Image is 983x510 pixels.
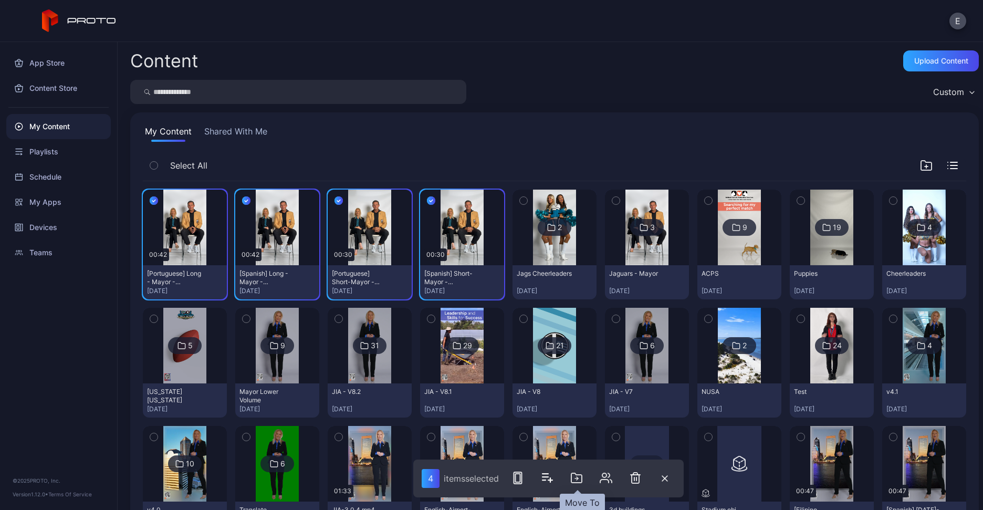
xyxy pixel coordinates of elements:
[933,87,964,97] div: Custom
[914,57,968,65] div: Upload Content
[927,341,932,350] div: 4
[202,125,269,142] button: Shared With Me
[147,287,223,295] div: [DATE]
[424,269,482,286] div: [Spanish] Short-Mayor - Boselli-footbal_v2(1).mp4
[794,269,852,278] div: Puppies
[332,388,390,396] div: JIA - V8.2
[833,223,841,232] div: 19
[6,114,111,139] a: My Content
[886,388,944,396] div: v4.1
[794,405,870,413] div: [DATE]
[794,388,852,396] div: Test
[420,383,504,418] button: JIA - V8.1[DATE]
[790,265,874,299] button: Puppies[DATE]
[147,388,205,404] div: Florida Georgia
[170,159,207,172] span: Select All
[130,52,198,70] div: Content
[235,265,319,299] button: [Spanish] Long - Mayor - Boselli_v2.mp4[DATE]
[697,383,781,418] button: NUSA[DATE]
[424,405,500,413] div: [DATE]
[328,265,412,299] button: [Portuguese] Short-Mayor - [PERSON_NAME]-footbal_v2(1).mp4[DATE]
[332,269,390,286] div: [Portuguese] Short-Mayor - Boselli-footbal_v2(1).mp4
[422,469,440,488] div: 4
[609,405,685,413] div: [DATE]
[886,405,962,413] div: [DATE]
[517,405,592,413] div: [DATE]
[235,383,319,418] button: Mayor Lower Volume[DATE]
[886,269,944,278] div: Cheerleaders
[833,341,842,350] div: 24
[13,491,48,497] span: Version 1.12.0 •
[517,388,574,396] div: JIA - V8
[650,223,655,232] div: 3
[6,164,111,190] a: Schedule
[609,269,667,278] div: Jaguars - Mayor
[420,265,504,299] button: [Spanish] Short-Mayor - [PERSON_NAME]-footbal_v2(1).mp4[DATE]
[371,341,379,350] div: 31
[143,383,227,418] button: [US_STATE] [US_STATE][DATE]
[239,405,315,413] div: [DATE]
[513,383,597,418] button: JIA - V8[DATE]
[517,269,574,278] div: Jags Cheerleaders
[882,383,966,418] button: v4.1[DATE]
[143,265,227,299] button: [Portuguese] Long - Mayor - Boselli_v2.mp4[DATE]
[743,341,747,350] div: 2
[332,405,407,413] div: [DATE]
[609,388,667,396] div: JIA - V7
[239,388,297,404] div: Mayor Lower Volume
[928,80,979,104] button: Custom
[605,383,689,418] button: JIA - V7[DATE]
[6,215,111,240] a: Devices
[332,287,407,295] div: [DATE]
[280,341,285,350] div: 9
[48,491,92,497] a: Terms Of Service
[513,265,597,299] button: Jags Cheerleaders[DATE]
[903,50,979,71] button: Upload Content
[702,405,777,413] div: [DATE]
[702,388,759,396] div: NUSA
[463,341,472,350] div: 29
[886,287,962,295] div: [DATE]
[949,13,966,29] button: E
[444,473,499,484] div: item s selected
[558,223,562,232] div: 2
[6,50,111,76] a: App Store
[650,341,655,350] div: 6
[13,476,104,485] div: © 2025 PROTO, Inc.
[239,287,315,295] div: [DATE]
[143,125,194,142] button: My Content
[147,269,205,286] div: [Portuguese] Long - Mayor - Boselli_v2.mp4
[6,76,111,101] a: Content Store
[702,269,759,278] div: ACPS
[927,223,932,232] div: 4
[794,287,870,295] div: [DATE]
[697,265,781,299] button: ACPS[DATE]
[186,459,194,469] div: 10
[239,269,297,286] div: [Spanish] Long - Mayor - Boselli_v2.mp4
[743,223,747,232] div: 9
[790,383,874,418] button: Test[DATE]
[424,388,482,396] div: JIA - V8.1
[702,287,777,295] div: [DATE]
[280,459,285,469] div: 6
[609,287,685,295] div: [DATE]
[605,265,689,299] button: Jaguars - Mayor[DATE]
[556,341,564,350] div: 21
[517,287,592,295] div: [DATE]
[6,240,111,265] a: Teams
[882,265,966,299] button: Cheerleaders[DATE]
[6,139,111,164] a: Playlists
[424,287,500,295] div: [DATE]
[328,383,412,418] button: JIA - V8.2[DATE]
[6,190,111,215] a: My Apps
[188,341,193,350] div: 5
[147,405,223,413] div: [DATE]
